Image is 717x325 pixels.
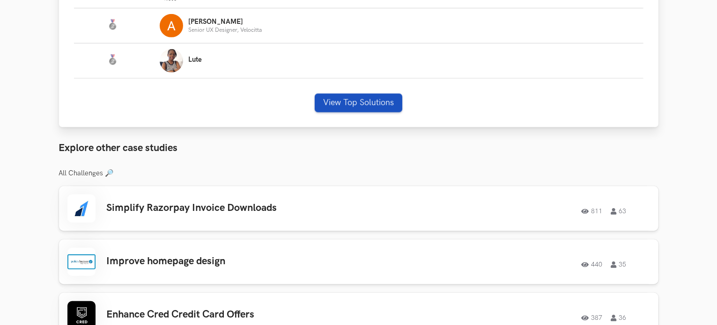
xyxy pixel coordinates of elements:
[160,49,183,72] img: Profile photo
[59,169,658,178] h3: All Challenges 🔎
[315,94,402,112] button: View Top Solutions
[107,202,373,214] h3: Simplify Razorpay Invoice Downloads
[189,27,262,33] p: Senior UX Designer, Velocitta
[59,186,658,231] a: Simplify Razorpay Invoice Downloads81163
[59,239,658,284] a: Improve homepage design44035
[611,315,627,321] span: 36
[107,19,118,30] img: Silver Medal
[189,18,262,26] p: [PERSON_NAME]
[107,309,373,321] h3: Enhance Cred Credit Card Offers
[107,255,373,267] h3: Improve homepage design
[582,261,603,268] span: 440
[189,56,202,64] p: Lute
[160,14,183,37] img: Profile photo
[107,54,118,65] img: Silver Medal
[611,208,627,215] span: 63
[59,142,658,154] h3: Explore other case studies
[611,261,627,268] span: 35
[582,208,603,215] span: 811
[582,315,603,321] span: 387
